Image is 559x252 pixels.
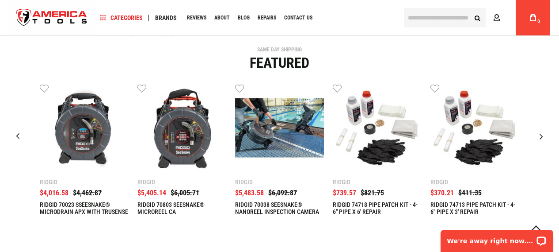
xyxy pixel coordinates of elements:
a: RIDGID 70038 SEESNAKE® NANOREEL INSPECTION CAMERA [235,201,324,215]
div: Ridgid [40,179,129,185]
a: RIDGID 70803 SEESNAKE® MICROREEL CA [137,201,226,215]
iframe: LiveChat chat widget [435,224,559,252]
img: RIDGID 74718 PIPE PATCH KIT - 4-6 [333,83,422,172]
a: RIDGID 70038 SEESNAKE® NANOREEL INSPECTION CAMERA [235,83,324,174]
a: Reviews [183,12,210,24]
div: Featured [7,56,552,70]
span: Brands [155,15,177,21]
span: $411.35 [458,189,482,197]
a: Repairs [254,12,280,24]
a: RIDGID 74713 PIPE PATCH KIT - 4-6" PIPE X 3' REPAIR [430,201,519,215]
span: 0 [537,19,540,24]
button: Search [469,9,486,26]
a: store logo [9,1,95,35]
img: RIDGID 70803 SEESNAKE® MICROREEL CA [137,83,226,172]
span: Blog [238,15,250,20]
span: $5,483.58 [235,189,264,197]
a: Categories [96,12,147,24]
div: Ridgid [333,179,422,185]
span: $739.57 [333,189,356,197]
span: $6,005.71 [171,189,199,197]
div: Previous slide [7,125,29,147]
a: About [210,12,234,24]
div: Next slide [530,125,552,147]
a: RIDGID 74718 PIPE PATCH KIT - 4-6 [333,83,422,174]
div: Ridgid [137,179,226,185]
img: RIDGID 70023 SSEESNAKE® MICRODRAIN APX WITH TRUSENSE [40,83,129,172]
img: RIDGID 70038 SEESNAKE® NANOREEL INSPECTION CAMERA [235,83,324,172]
span: $5,405.14 [137,189,166,197]
a: Contact Us [280,12,316,24]
span: $821.75 [361,189,384,197]
div: SAME DAY SHIPPING [7,47,552,52]
img: America Tools [9,1,95,35]
span: $4,016.58 [40,189,68,197]
a: RIDGID 74718 PIPE PATCH KIT - 4-6" PIPE X 6' REPAIR [333,201,422,215]
span: Repairs [258,15,276,20]
span: $4,462.87 [73,189,102,197]
a: Brands [151,12,181,24]
span: About [214,15,230,20]
span: $370.21 [430,189,454,197]
div: Ridgid [235,179,324,185]
span: $6,092.87 [268,189,297,197]
a: RIDGID 74713 PIPE PATCH KIT - 4-6 [430,83,519,174]
img: RIDGID 74713 PIPE PATCH KIT - 4-6 [430,83,519,172]
span: Categories [100,15,143,21]
span: Reviews [187,15,206,20]
a: Blog [234,12,254,24]
a: RIDGID 70803 SEESNAKE® MICROREEL CA [137,83,226,174]
span: Contact Us [284,15,312,20]
a: RIDGID 70023 SSEESNAKE® MICRODRAIN APX WITH TRUSENSE [40,201,129,215]
a: RIDGID 70023 SSEESNAKE® MICRODRAIN APX WITH TRUSENSE [40,83,129,174]
div: Ridgid [430,179,519,185]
